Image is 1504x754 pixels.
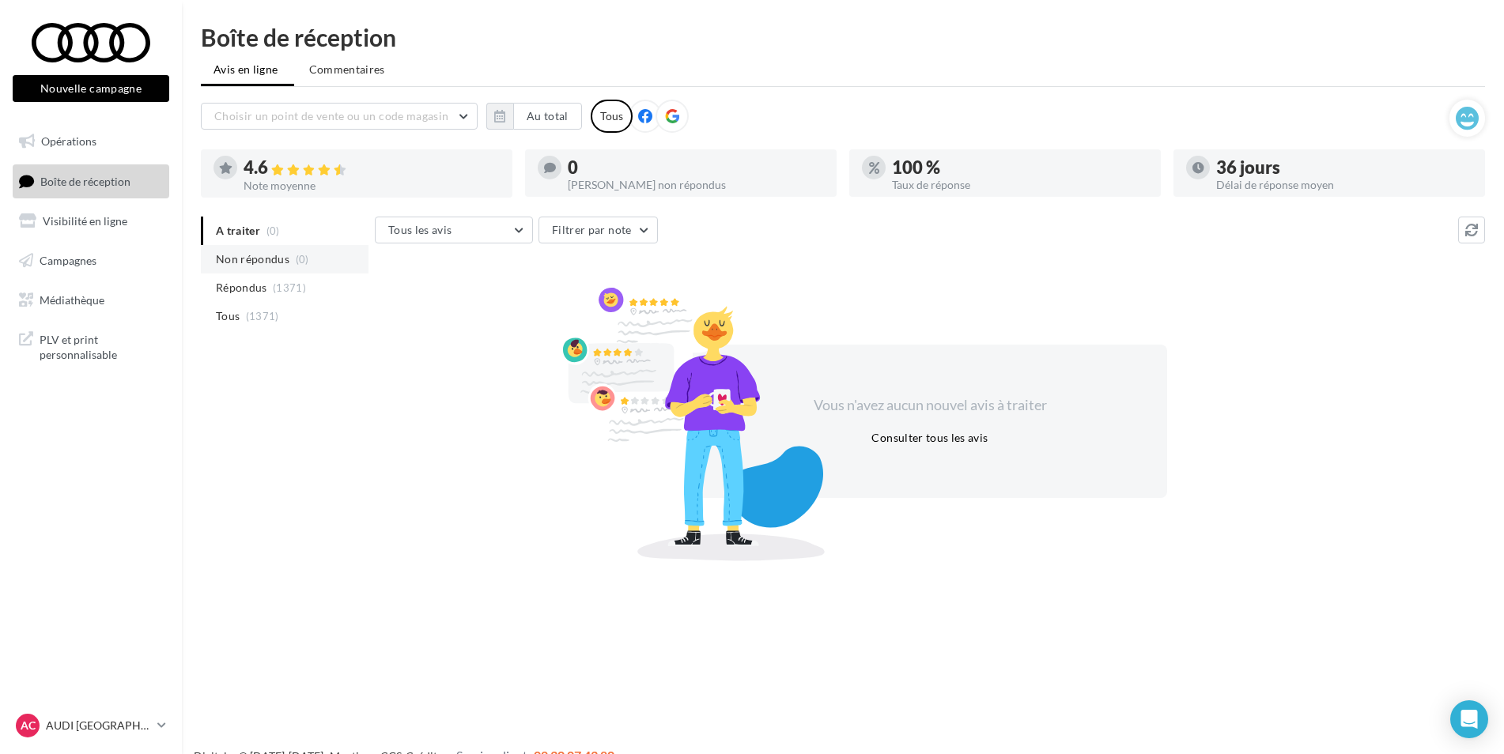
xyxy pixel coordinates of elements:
a: Boîte de réception [9,164,172,198]
span: Choisir un point de vente ou un code magasin [214,109,448,123]
div: 0 [568,159,824,176]
a: Campagnes [9,244,172,277]
a: Médiathèque [9,284,172,317]
div: Tous [591,100,633,133]
a: PLV et print personnalisable [9,322,172,369]
a: Visibilité en ligne [9,205,172,238]
button: Choisir un point de vente ou un code magasin [201,103,478,130]
div: Boîte de réception [201,25,1485,49]
div: Open Intercom Messenger [1450,700,1488,738]
span: (1371) [246,310,279,322]
span: Répondus [216,280,267,296]
button: Tous les avis [375,217,533,243]
span: Campagnes [40,254,96,267]
div: 36 jours [1216,159,1472,176]
button: Au total [513,103,582,130]
span: Commentaires [309,62,385,77]
div: Taux de réponse [892,179,1148,190]
span: (0) [296,253,309,266]
button: Au total [486,103,582,130]
a: AC AUDI [GEOGRAPHIC_DATA] [13,711,169,741]
a: Opérations [9,125,172,158]
span: AC [21,718,36,733]
div: 4.6 [244,159,500,177]
div: Note moyenne [244,180,500,191]
div: Vous n'avez aucun nouvel avis à traiter [794,395,1066,416]
div: Délai de réponse moyen [1216,179,1472,190]
span: Tous les avis [388,223,452,236]
span: Tous [216,308,240,324]
span: Opérations [41,134,96,148]
button: Consulter tous les avis [865,428,994,447]
div: [PERSON_NAME] non répondus [568,179,824,190]
span: Médiathèque [40,292,104,306]
span: Non répondus [216,251,289,267]
button: Nouvelle campagne [13,75,169,102]
span: PLV et print personnalisable [40,329,163,363]
span: (1371) [273,281,306,294]
button: Filtrer par note [538,217,658,243]
p: AUDI [GEOGRAPHIC_DATA] [46,718,151,733]
div: 100 % [892,159,1148,176]
span: Boîte de réception [40,174,130,187]
span: Visibilité en ligne [43,214,127,228]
